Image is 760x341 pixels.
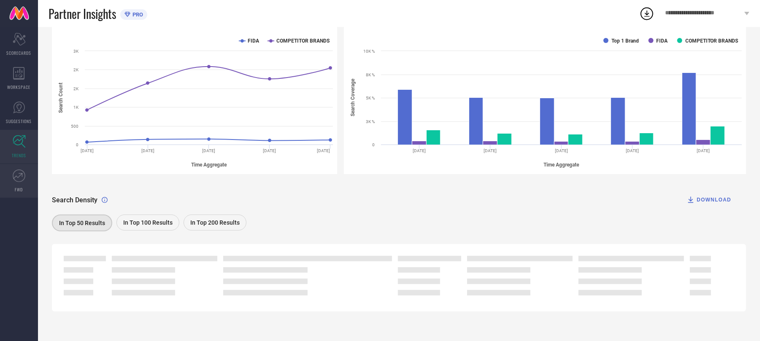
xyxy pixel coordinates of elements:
[73,105,79,110] text: 1K
[52,196,97,204] span: Search Density
[141,148,154,153] text: [DATE]
[71,124,78,129] text: 500
[130,11,143,18] span: PRO
[697,148,710,153] text: [DATE]
[81,148,94,153] text: [DATE]
[12,152,26,158] span: TRENDS
[15,186,23,193] span: FWD
[484,148,497,153] text: [DATE]
[366,72,375,77] text: 8K %
[555,148,568,153] text: [DATE]
[544,162,580,168] tspan: Time Aggregate
[626,148,639,153] text: [DATE]
[6,118,32,124] span: SUGGESTIONS
[366,96,375,100] text: 5K %
[366,119,375,124] text: 3K %
[372,142,375,147] text: 0
[611,38,639,44] text: Top 1 Brand
[657,38,668,44] text: FIDA
[350,79,356,117] tspan: Search Coverage
[59,220,105,226] span: In Top 50 Results
[73,86,79,91] text: 2K
[203,148,216,153] text: [DATE]
[263,148,276,153] text: [DATE]
[639,6,655,21] div: Open download list
[685,38,738,44] text: COMPETITOR BRANDS
[413,148,426,153] text: [DATE]
[317,148,330,153] text: [DATE]
[73,49,79,54] text: 3K
[76,142,78,147] text: 0
[191,162,227,168] tspan: Time Aggregate
[190,219,240,226] span: In Top 200 Results
[363,49,375,54] text: 10K %
[58,83,64,113] tspan: Search Count
[7,50,32,56] span: SCORECARDS
[687,196,731,204] div: DOWNLOAD
[73,67,79,72] text: 2K
[49,5,116,22] span: Partner Insights
[123,219,173,226] span: In Top 100 Results
[8,84,31,90] span: WORKSPACE
[248,38,260,44] text: FIDA
[276,38,330,44] text: COMPETITOR BRANDS
[676,191,742,208] button: DOWNLOAD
